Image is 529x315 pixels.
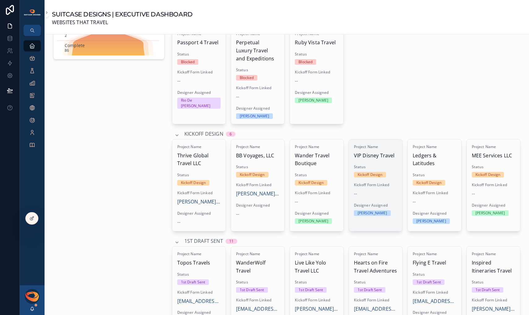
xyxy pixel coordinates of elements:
[472,164,515,169] span: Status
[177,198,221,206] a: [PERSON_NAME][EMAIL_ADDRESS][DOMAIN_NAME]
[20,36,45,159] div: scrollable content
[354,252,397,256] span: Project Name
[52,10,193,19] h1: SUITCASE DESIGNS | EXECUTIVE DASHBOARD
[358,172,383,177] div: Kickoff Design
[413,252,456,256] span: Project Name
[295,305,338,313] a: [PERSON_NAME][EMAIL_ADDRESS][DOMAIN_NAME]
[184,237,223,245] span: 1st Draft Sent
[413,144,456,149] span: Project Name
[65,33,67,38] text: 2
[231,26,285,124] a: Project NamePerpetual Luxury Travel and ExpeditionsStatusBlockedKickoff Form Linked--Designer Ass...
[413,198,416,206] span: --
[413,173,456,177] span: Status
[472,152,515,160] span: MEE Services LLC
[358,210,387,216] div: [PERSON_NAME]
[354,259,397,275] span: Hearts on Fire Travel Adventures
[236,259,279,275] span: WanderWolf Travel
[290,26,343,124] a: Project NameRuby Vista TravelStatusBlockedKickoff Form Linked--Designer Assigned[PERSON_NAME]
[413,272,456,277] span: Status
[295,173,338,177] span: Status
[295,211,338,216] span: Designer Assigned
[177,152,221,168] span: Thrive Global Travel LLC
[177,211,221,216] span: Designer Assigned
[181,180,206,186] div: Kickoff Design
[299,59,312,65] div: Blocked
[236,182,279,187] span: Kickoff Form Linked
[472,190,475,198] span: --
[181,59,195,65] div: Blocked
[358,287,382,293] div: 1st Draft Sent
[413,290,456,295] span: Kickoff Form Linked
[299,98,328,103] div: [PERSON_NAME]
[299,287,323,293] div: 1st Draft Sent
[236,106,279,111] span: Designer Assigned
[416,279,441,285] div: 1st Draft Sent
[177,190,221,195] span: Kickoff Form Linked
[299,218,328,224] div: [PERSON_NAME]
[236,152,279,160] span: BB Voyages, LLC
[177,218,180,226] span: --
[229,239,234,244] div: 11
[236,68,279,72] span: Status
[177,90,221,95] span: Designer Assigned
[472,298,515,303] span: Kickoff Form Linked
[413,211,456,216] span: Designer Assigned
[52,19,193,27] span: WEBSITES THAT TRAVEL
[472,280,515,285] span: Status
[236,298,279,303] span: Kickoff Form Linked
[354,164,397,169] span: Status
[354,144,397,149] span: Project Name
[475,210,505,216] div: [PERSON_NAME]
[295,152,338,168] span: Wander Travel Boutique
[354,203,397,208] span: Designer Assigned
[181,279,205,285] div: 1st Draft Sent
[299,180,324,186] div: Kickoff Design
[413,259,456,267] span: Flying E Travel
[177,310,221,315] span: Designer Assigned
[413,190,456,195] span: Kickoff Form Linked
[177,77,180,85] span: --
[24,9,41,16] img: App logo
[413,297,456,305] a: [EMAIL_ADDRESS][DOMAIN_NAME]
[354,190,357,198] span: --
[236,39,279,63] span: Perpetual Luxury Travel and Expeditions
[240,75,254,81] div: Blocked
[354,298,397,303] span: Kickoff Form Linked
[177,52,221,57] span: Status
[295,70,338,75] span: Kickoff Form Linked
[236,190,279,198] a: [PERSON_NAME][EMAIL_ADDRESS][DOMAIN_NAME]
[295,190,338,195] span: Kickoff Form Linked
[177,39,221,47] span: Passport 4 Travel
[354,305,397,313] a: [EMAIL_ADDRESS][DOMAIN_NAME]
[65,42,85,48] text: Complete
[240,287,264,293] div: 1st Draft Sent
[413,310,456,315] span: Designer Assigned
[416,180,441,186] div: Kickoff Design
[177,272,221,277] span: Status
[295,90,338,95] span: Designer Assigned
[236,93,239,101] span: --
[295,198,298,206] span: --
[290,139,343,231] a: Project NameWander Travel BoutiqueStatusKickoff DesignKickoff Form Linked--Designer Assigned[PERS...
[295,52,338,57] span: Status
[295,144,338,149] span: Project Name
[349,139,402,231] a: Project NameVIP Disney TravelStatusKickoff DesignKickoff Form Linked--Designer Assigned[PERSON_NAME]
[177,252,221,256] span: Project Name
[416,218,446,224] div: [PERSON_NAME]
[472,305,515,313] a: [PERSON_NAME][EMAIL_ADDRESS][DOMAIN_NAME]
[236,305,279,313] a: [EMAIL_ADDRESS][PERSON_NAME][DOMAIN_NAME]
[177,70,221,75] span: Kickoff Form Linked
[295,259,338,275] span: Live Like Yolo Travel LLC
[236,164,279,169] span: Status
[231,139,285,231] a: Project NameBB Voyages, LLCStatusKickoff DesignKickoff Form Linked[PERSON_NAME][EMAIL_ADDRESS][DO...
[181,98,217,109] div: Rio De [PERSON_NAME]
[240,172,265,177] div: Kickoff Design
[295,77,298,85] span: --
[413,152,456,168] span: Ledgers & Latitudes
[177,290,221,295] span: Kickoff Form Linked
